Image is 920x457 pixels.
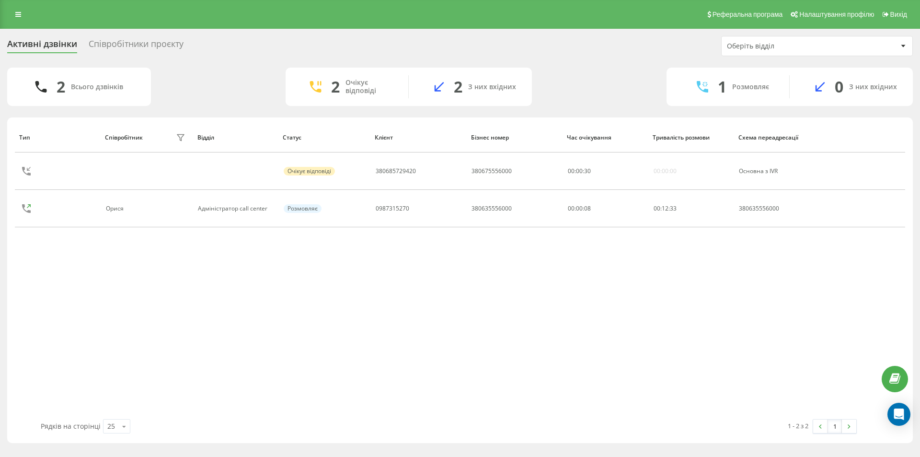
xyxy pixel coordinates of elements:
div: 25 [107,422,115,431]
span: 12 [662,204,668,212]
div: 1 [718,78,726,96]
div: 0 [835,78,843,96]
div: З них вхідних [468,83,516,91]
div: З них вхідних [849,83,897,91]
span: Рядків на сторінці [41,422,101,431]
div: Розмовляє [732,83,769,91]
div: Співробітники проєкту [89,39,184,54]
div: Час очікування [567,134,644,141]
span: 30 [584,167,591,175]
div: Схема переадресації [738,134,815,141]
div: 00:00:00 [654,168,677,175]
div: Open Intercom Messenger [887,403,910,426]
div: 380685729420 [376,168,416,175]
div: : : [654,205,677,212]
span: Вихід [890,11,907,18]
div: 2 [454,78,462,96]
div: 2 [57,78,65,96]
div: 380675556000 [471,168,512,175]
div: Співробітник [105,134,143,141]
div: Очікує відповіді [345,79,394,95]
div: Оберіть відділ [727,42,841,50]
div: 0987315270 [376,205,409,212]
span: 00 [654,204,660,212]
div: Клієнт [375,134,462,141]
span: 00 [568,167,575,175]
div: 2 [331,78,340,96]
span: 33 [670,204,677,212]
div: Розмовляє [284,204,322,213]
div: Орися [106,205,126,212]
div: Тип [19,134,96,141]
div: Всього дзвінків [71,83,123,91]
span: Налаштування профілю [799,11,874,18]
div: Тривалість розмови [653,134,729,141]
span: 00 [576,167,583,175]
a: 1 [828,420,842,433]
div: 1 - 2 з 2 [788,421,808,431]
div: Бізнес номер [471,134,558,141]
div: 380635556000 [471,205,512,212]
div: Очікує відповіді [284,167,335,176]
span: Реферальна програма [713,11,783,18]
div: 380635556000 [739,205,814,212]
div: Активні дзвінки [7,39,77,54]
div: Статус [283,134,366,141]
div: Основна з IVR [739,168,814,175]
div: Адміністратор call center [198,205,273,212]
div: Відділ [197,134,274,141]
div: 00:00:08 [568,205,643,212]
div: : : [568,168,591,175]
